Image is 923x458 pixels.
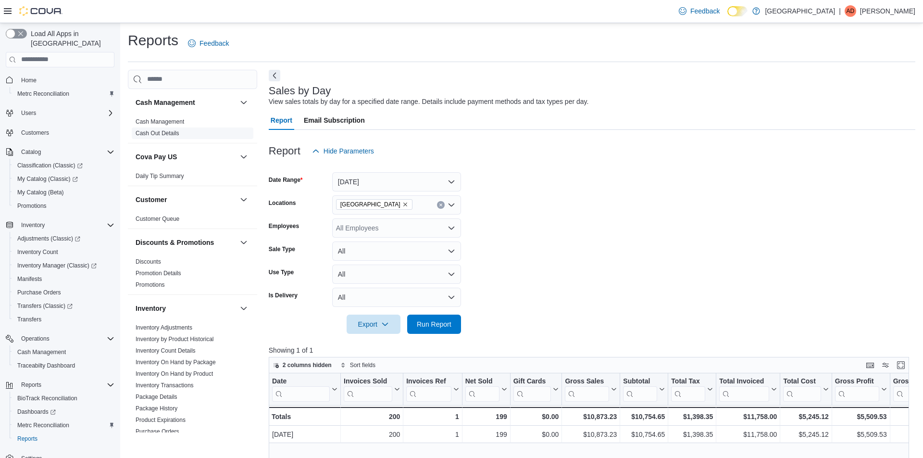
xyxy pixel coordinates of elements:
p: | [839,5,841,17]
button: Date [272,377,337,401]
span: [GEOGRAPHIC_DATA] [340,200,400,209]
span: Inventory On Hand by Package [136,358,216,366]
button: Net Sold [465,377,507,401]
span: Reports [21,381,41,389]
span: Inventory [17,219,114,231]
button: Manifests [10,272,118,286]
a: Package History [136,405,177,412]
div: $5,509.53 [835,429,887,440]
button: Clear input [437,201,445,209]
a: Dashboards [13,406,60,418]
button: Export [347,315,400,334]
a: Cash Management [13,346,70,358]
a: Home [17,75,40,86]
button: Home [2,73,118,87]
span: Reports [13,433,114,445]
button: [DATE] [332,172,461,191]
button: My Catalog (Beta) [10,186,118,199]
div: Total Tax [671,377,705,401]
button: Reports [10,432,118,445]
div: 199 [465,411,507,422]
div: $10,754.65 [623,411,665,422]
span: Inventory by Product Historical [136,335,214,343]
span: Catalog [17,146,114,158]
span: Dark Mode [727,16,728,17]
button: Total Tax [671,377,713,401]
a: Inventory Adjustments [136,324,192,331]
span: Purchase Orders [17,289,61,296]
span: Catalog [21,148,41,156]
p: [GEOGRAPHIC_DATA] [765,5,835,17]
button: Next [269,70,280,81]
a: Inventory On Hand by Product [136,370,213,377]
span: Inventory Transactions [136,382,194,389]
span: Purchase Orders [13,287,114,298]
span: Home [21,76,37,84]
a: My Catalog (Beta) [13,187,68,198]
div: $11,758.00 [719,411,777,422]
span: Metrc Reconciliation [13,420,114,431]
span: Report [271,111,292,130]
span: Run Report [417,319,451,329]
div: View sales totals by day for a specified date range. Details include payment methods and tax type... [269,97,589,107]
div: Total Cost [783,377,821,401]
button: Catalog [2,145,118,159]
button: Hide Parameters [308,141,378,161]
span: Cash Management [13,346,114,358]
span: Cash Out Details [136,129,179,137]
div: $0.00 [513,429,559,440]
span: Inventory [21,221,45,229]
h3: Sales by Day [269,85,331,97]
a: My Catalog (Classic) [13,173,82,185]
a: Inventory by Product Historical [136,336,214,343]
label: Locations [269,199,296,207]
div: Invoices Ref [406,377,451,386]
div: $1,398.35 [671,429,713,440]
div: 200 [344,411,400,422]
span: Transfers [13,314,114,325]
span: Package Details [136,393,177,401]
button: Invoices Sold [344,377,400,401]
button: Keyboard shortcuts [864,359,876,371]
div: Gross Sales [565,377,609,401]
input: Dark Mode [727,6,748,16]
div: Total Invoiced [719,377,769,386]
button: Users [2,106,118,120]
span: Cash Management [17,348,66,356]
button: Discounts & Promotions [238,237,249,248]
span: BioTrack Reconciliation [13,393,114,404]
div: Invoices Sold [344,377,392,401]
div: Gross Profit [835,377,879,401]
a: Transfers (Classic) [10,299,118,313]
button: Inventory [238,303,249,314]
span: Promotions [13,200,114,212]
span: Manifests [17,275,42,283]
a: Purchase Orders [136,428,179,435]
a: Discounts [136,258,161,265]
div: 199 [465,429,507,440]
h3: Cash Management [136,98,195,107]
div: Alex Dean [845,5,856,17]
a: Inventory Transactions [136,382,194,389]
span: Manifests [13,273,114,285]
button: Cova Pay US [136,152,236,162]
span: Customers [21,129,49,137]
span: Inventory Count [17,248,58,256]
span: My Catalog (Classic) [17,175,78,183]
div: Total Invoiced [719,377,769,401]
img: Cova [19,6,62,16]
a: My Catalog (Classic) [10,172,118,186]
div: [DATE] [272,429,337,440]
div: Date [272,377,330,401]
button: Total Invoiced [719,377,777,401]
a: Adjustments (Classic) [13,233,84,244]
label: Employees [269,222,299,230]
div: Cova Pay US [128,170,257,186]
span: Operations [21,335,50,343]
button: Subtotal [623,377,665,401]
a: Promotions [136,281,165,288]
span: My Catalog (Beta) [17,189,64,196]
button: Operations [17,333,53,344]
span: Purchase Orders [136,428,179,435]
